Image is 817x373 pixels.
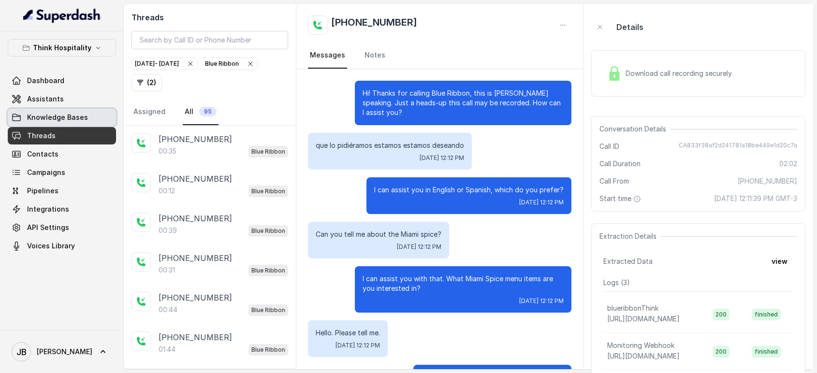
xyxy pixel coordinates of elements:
[131,99,167,125] a: Assigned
[8,145,116,163] a: Contacts
[336,342,380,349] span: [DATE] 12:12 PM
[27,131,56,141] span: Threads
[251,305,285,315] p: Blue Ribbon
[752,309,781,320] span: finished
[603,257,653,266] span: Extracted Data
[8,90,116,108] a: Assistants
[135,59,194,69] div: [DATE] - [DATE]
[251,226,285,236] p: Blue Ribbon
[251,345,285,355] p: Blue Ribbon
[8,338,116,365] a: [PERSON_NAME]
[159,146,176,156] p: 00:35
[374,185,564,195] p: I can assist you in English or Spanish, which do you prefer?
[159,252,232,264] p: [PHONE_NUMBER]
[8,237,116,255] a: Voices Library
[397,243,441,251] span: [DATE] 12:12 PM
[205,59,254,69] div: Blue Ribbon
[766,253,793,270] button: view
[331,15,417,35] h2: [PHONE_NUMBER]
[27,94,64,104] span: Assistants
[363,88,564,117] p: Hi! Thanks for calling Blue Ribbon, this is [PERSON_NAME] speaking. Just a heads-up this call may...
[33,42,91,54] p: Think Hospitality
[159,344,175,354] p: 01:44
[519,297,564,305] span: [DATE] 12:12 PM
[131,57,198,70] button: [DATE]- [DATE]
[308,43,571,69] nav: Tabs
[316,230,441,239] p: Can you tell me about the Miami spice?
[8,182,116,200] a: Pipelines
[27,186,58,196] span: Pipelines
[131,99,288,125] nav: Tabs
[27,76,64,86] span: Dashboard
[251,186,285,196] p: Blue Ribbon
[713,309,729,320] span: 200
[131,74,162,91] button: (2)
[27,168,65,177] span: Campaigns
[607,315,680,323] span: [URL][DOMAIN_NAME]
[199,107,217,116] span: 95
[752,346,781,358] span: finished
[27,149,58,159] span: Contacts
[607,303,658,313] p: blueribbonThink
[159,213,232,224] p: [PHONE_NUMBER]
[420,154,464,162] span: [DATE] 12:12 PM
[159,133,232,145] p: [PHONE_NUMBER]
[607,66,622,81] img: Lock Icon
[519,199,564,206] span: [DATE] 12:12 PM
[316,141,464,150] p: que lo pidiéramos estamos estamos deseando
[599,159,641,169] span: Call Duration
[159,331,232,343] p: [PHONE_NUMBER]
[607,341,674,350] p: Monitoring Webhook
[308,43,347,69] a: Messages
[607,352,680,360] span: [URL][DOMAIN_NAME]
[27,204,69,214] span: Integrations
[316,328,380,338] p: Hello. Please tell me.
[183,99,219,125] a: All95
[8,109,116,126] a: Knowledge Bases
[713,346,729,358] span: 200
[599,194,643,203] span: Start time
[8,127,116,144] a: Threads
[603,278,793,287] p: Logs ( 3 )
[8,39,116,57] button: Think Hospitality
[27,113,88,122] span: Knowledge Bases
[159,186,175,196] p: 00:12
[779,159,797,169] span: 02:02
[599,231,660,241] span: Extraction Details
[738,176,797,186] span: [PHONE_NUMBER]
[159,292,232,303] p: [PHONE_NUMBER]
[251,266,285,275] p: Blue Ribbon
[626,69,736,78] span: Download call recording securely
[159,226,177,235] p: 00:39
[27,223,69,232] span: API Settings
[8,164,116,181] a: Campaigns
[616,21,643,33] p: Details
[23,8,101,23] img: light.svg
[37,347,92,357] span: [PERSON_NAME]
[599,124,670,134] span: Conversation Details
[599,176,629,186] span: Call From
[8,201,116,218] a: Integrations
[131,31,288,49] input: Search by Call ID or Phone Number
[202,57,258,70] button: Blue Ribbon
[159,265,175,275] p: 00:31
[679,142,797,151] span: CA833f38af2d241781a18be449e1d20c7a
[8,219,116,236] a: API Settings
[8,72,116,89] a: Dashboard
[714,194,797,203] span: [DATE] 12:11:39 PM GMT-3
[159,173,232,185] p: [PHONE_NUMBER]
[27,241,75,251] span: Voices Library
[16,347,27,357] text: JB
[363,274,564,293] p: I can assist you with that. What Miami Spice menu items are you interested in?
[251,147,285,157] p: Blue Ribbon
[131,12,288,23] h2: Threads
[363,43,387,69] a: Notes
[599,142,619,151] span: Call ID
[159,305,177,315] p: 00:44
